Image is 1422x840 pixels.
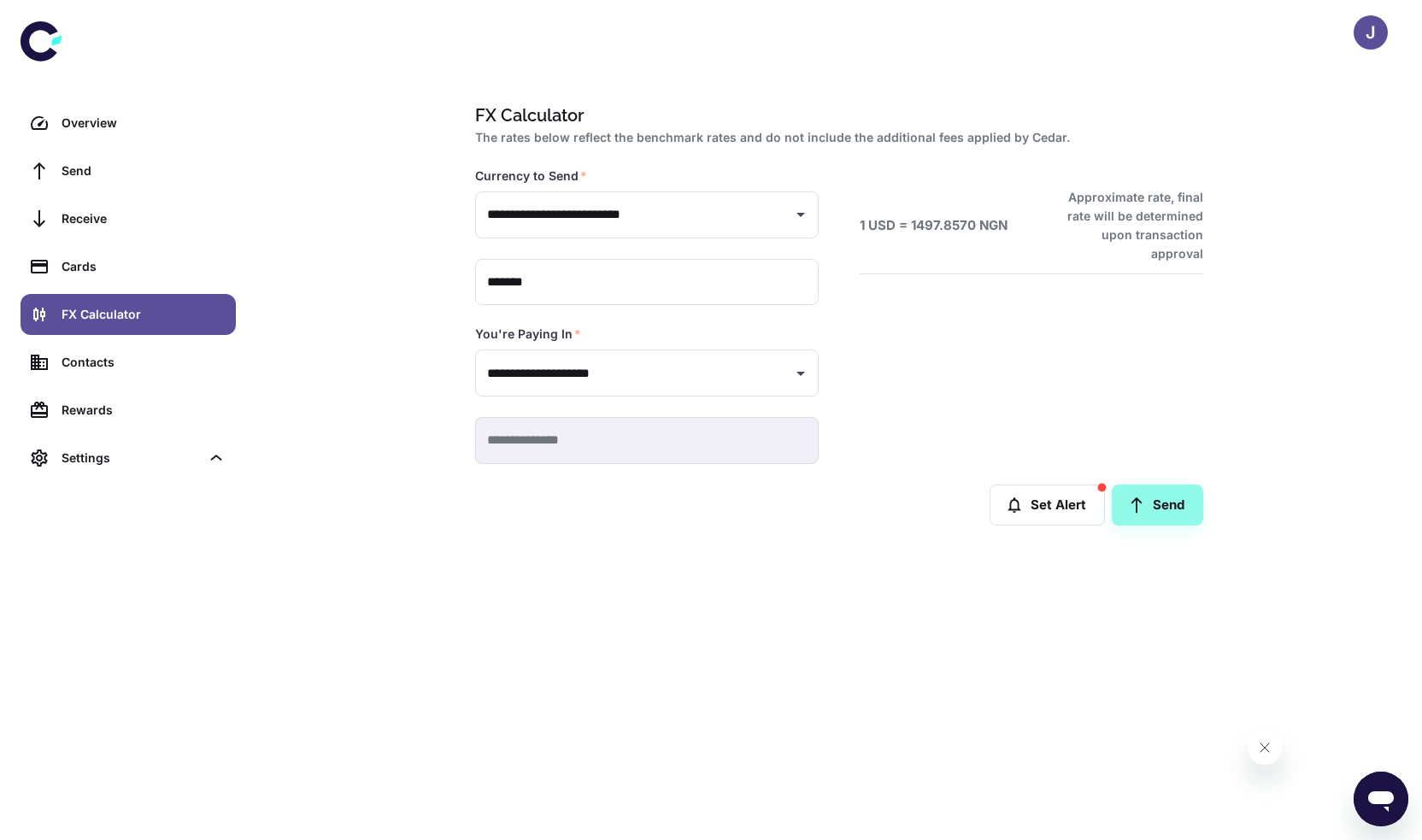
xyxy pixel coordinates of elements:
a: Send [1112,485,1203,526]
a: Receive [21,198,236,239]
div: Cards [62,257,226,276]
div: Contacts [62,353,226,372]
label: Currency to Send [475,167,587,185]
a: Cards [21,246,236,287]
div: Receive [62,209,226,228]
iframe: Button to launch messaging window [1354,772,1408,826]
div: Settings [62,449,200,467]
iframe: Close message [1248,731,1282,765]
h6: 1 USD = 1497.8570 NGN [860,216,1008,236]
button: J [1354,15,1388,50]
a: FX Calculator [21,294,236,335]
h1: FX Calculator [475,103,1196,128]
button: Open [789,361,813,385]
a: Overview [21,103,236,144]
div: Settings [21,438,236,479]
div: Send [62,162,226,180]
button: Set Alert [990,485,1105,526]
label: You're Paying In [475,326,581,343]
div: Rewards [62,401,226,420]
button: Open [789,203,813,226]
a: Send [21,150,236,191]
div: FX Calculator [62,305,226,324]
span: Hi. Need any help? [10,12,123,26]
a: Rewards [21,390,236,431]
h6: Approximate rate, final rate will be determined upon transaction approval [1049,188,1203,263]
a: Contacts [21,342,236,383]
div: Overview [62,114,226,132]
